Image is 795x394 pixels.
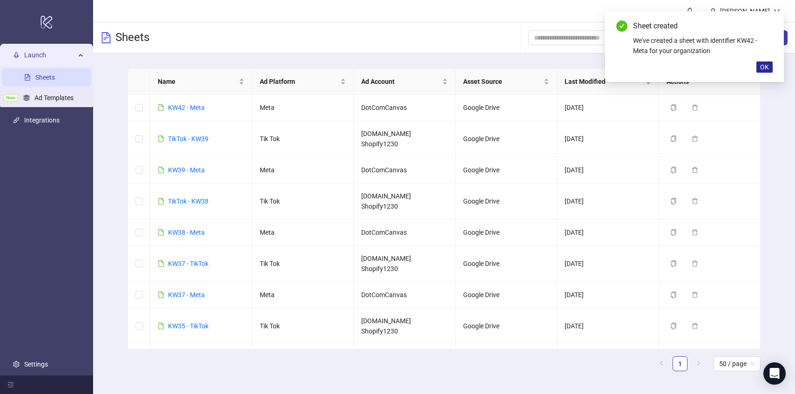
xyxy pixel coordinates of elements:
a: Integrations [24,116,60,124]
span: copy [670,260,677,267]
td: Tik Tok [252,183,354,219]
td: DotComCanvas [354,344,456,371]
span: bell [687,7,693,14]
td: Google Drive [456,246,558,282]
a: TikTok - KW38 [168,197,209,205]
td: [DOMAIN_NAME] Shopify1230 [354,246,456,282]
td: DotComCanvas [354,157,456,183]
td: [DATE] [557,121,659,157]
div: [PERSON_NAME] [716,6,774,16]
th: Ad Platform [252,69,354,95]
span: Launch [24,46,75,64]
td: Tik Tok [252,121,354,157]
td: Google Drive [456,282,558,308]
div: We've created a sheet with identifier KW42 - Meta for your organization [633,35,773,56]
a: KW37 - TikTok [168,260,209,267]
td: Google Drive [456,219,558,246]
td: [DATE] [557,183,659,219]
span: rocket [13,52,20,58]
td: Google Drive [456,121,558,157]
td: Google Drive [456,95,558,121]
a: KW37 - Meta [168,291,205,299]
a: 1 [673,357,687,371]
td: Meta [252,157,354,183]
span: menu-fold [7,381,14,388]
td: Tik Tok [252,308,354,344]
span: down [774,8,780,14]
a: Close [762,20,773,31]
td: Google Drive [456,157,558,183]
span: file [158,323,164,329]
td: Meta [252,282,354,308]
td: [DOMAIN_NAME] Shopify1230 [354,121,456,157]
td: DotComCanvas [354,219,456,246]
span: copy [670,136,677,142]
div: Sheet created [633,20,773,32]
td: DotComCanvas [354,282,456,308]
div: Open Intercom Messenger [763,362,786,385]
td: [DATE] [557,282,659,308]
span: file [158,292,164,298]
span: delete [692,260,698,267]
button: right [691,356,706,371]
td: Meta [252,344,354,371]
span: Last Modified [565,76,644,87]
td: Google Drive [456,308,558,344]
td: [DATE] [557,219,659,246]
span: delete [692,104,698,111]
span: file-text [101,32,112,43]
span: Ad Platform [260,76,339,87]
td: Meta [252,219,354,246]
span: file [158,104,164,111]
td: [DATE] [557,308,659,344]
span: Ad Account [361,76,440,87]
span: file [158,260,164,267]
span: file [158,167,164,173]
td: [DATE] [557,344,659,371]
a: Settings [24,360,48,368]
th: Asset Source [456,69,558,95]
div: Page Size [714,356,761,371]
span: OK [760,63,769,71]
td: Meta [252,95,354,121]
td: Tik Tok [252,246,354,282]
li: Next Page [691,356,706,371]
span: 50 / page [719,357,755,371]
a: KW35 - TikTok [168,322,209,330]
span: delete [692,292,698,298]
li: Previous Page [654,356,669,371]
td: [DATE] [557,246,659,282]
td: [DATE] [557,157,659,183]
span: file [158,198,164,204]
th: Last Modified [557,69,659,95]
span: user [710,8,716,14]
span: delete [692,167,698,173]
a: KW38 - Meta [168,229,205,236]
a: Ad Templates [34,94,74,102]
span: delete [692,229,698,236]
td: Google Drive [456,344,558,371]
span: right [696,360,701,366]
button: OK [756,61,773,73]
span: copy [670,292,677,298]
span: copy [670,229,677,236]
span: copy [670,198,677,204]
a: Sheets [35,74,55,81]
th: Ad Account [354,69,456,95]
span: delete [692,136,698,142]
span: Name [158,76,237,87]
td: DotComCanvas [354,95,456,121]
span: file [158,229,164,236]
td: [DOMAIN_NAME] Shopify1230 [354,183,456,219]
th: Name [150,69,252,95]
td: Google Drive [456,183,558,219]
td: [DATE] [557,95,659,121]
span: Asset Source [463,76,542,87]
span: check-circle [616,20,627,32]
a: KW42 - Meta [168,104,205,111]
li: 1 [673,356,687,371]
span: delete [692,323,698,329]
a: KW39 - Meta [168,166,205,174]
span: file [158,136,164,142]
span: copy [670,323,677,329]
